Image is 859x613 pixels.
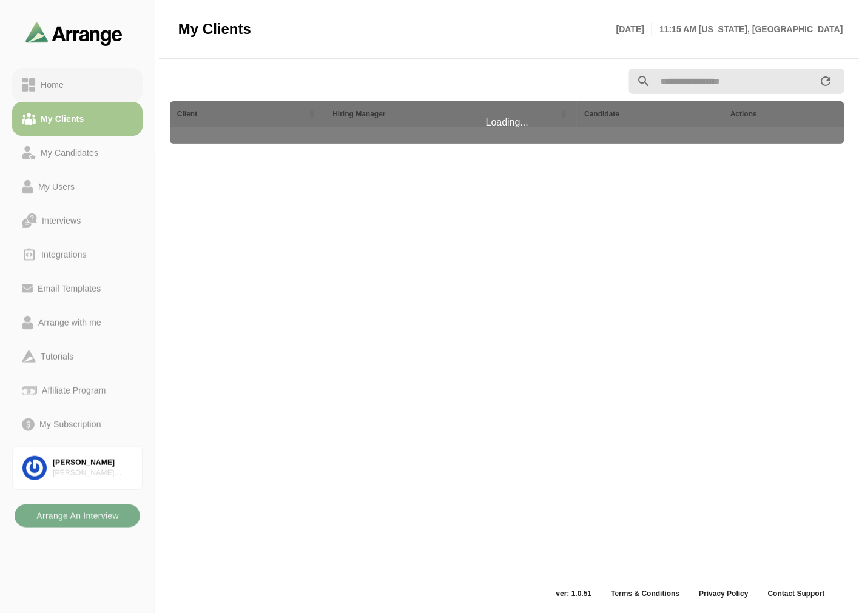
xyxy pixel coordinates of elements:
div: [PERSON_NAME] Associates [53,468,132,478]
div: [PERSON_NAME] [53,458,132,468]
div: My Users [33,179,79,194]
b: Arrange An Interview [36,504,119,528]
a: Arrange with me [12,306,143,340]
span: My Clients [178,20,251,38]
div: Affiliate Program [37,383,110,398]
a: Email Templates [12,272,143,306]
div: Interviews [37,213,86,228]
button: Arrange An Interview [15,504,140,528]
a: Contact Support [758,589,835,598]
p: 11:15 AM [US_STATE], [GEOGRAPHIC_DATA] [652,22,843,36]
a: My Clients [12,102,143,136]
span: Loading... [486,115,528,130]
p: [DATE] [616,22,652,36]
a: My Users [12,170,143,204]
div: My Subscription [35,417,106,432]
a: Interviews [12,204,143,238]
div: Integrations [36,247,92,262]
a: My Subscription [12,407,143,441]
span: ver: 1.0.51 [547,589,602,598]
a: Integrations [12,238,143,272]
div: Tutorials [36,349,78,364]
i: appended action [819,74,834,89]
div: Home [36,78,69,92]
div: Arrange with me [33,315,106,330]
div: My Candidates [36,146,103,160]
a: Tutorials [12,340,143,373]
img: arrangeai-name-small-logo.4d2b8aee.svg [25,22,123,45]
a: Terms & Conditions [601,589,689,598]
a: My Candidates [12,136,143,170]
a: [PERSON_NAME][PERSON_NAME] Associates [12,446,143,490]
a: Privacy Policy [690,589,758,598]
div: Email Templates [33,281,106,296]
div: My Clients [36,112,89,126]
a: Home [12,68,143,102]
a: Affiliate Program [12,373,143,407]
